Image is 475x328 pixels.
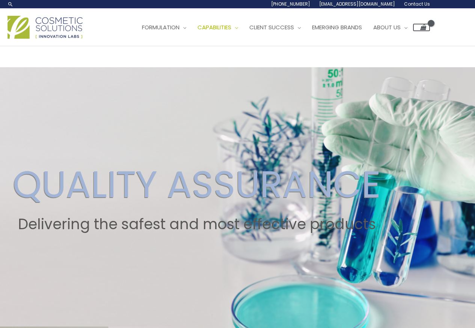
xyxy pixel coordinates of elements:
[13,162,381,207] h2: QUALITY ASSURANCE
[244,16,306,39] a: Client Success
[306,16,368,39] a: Emerging Brands
[271,1,310,7] span: [PHONE_NUMBER]
[249,23,294,31] span: Client Success
[131,16,430,39] nav: Site Navigation
[368,16,413,39] a: About Us
[312,23,362,31] span: Emerging Brands
[198,23,231,31] span: Capabilities
[413,24,430,31] a: View Shopping Cart, empty
[404,1,430,7] span: Contact Us
[192,16,244,39] a: Capabilities
[142,23,179,31] span: Formulation
[8,16,83,39] img: Cosmetic Solutions Logo
[319,1,395,7] span: [EMAIL_ADDRESS][DOMAIN_NAME]
[373,23,401,31] span: About Us
[8,1,14,7] a: Search icon link
[136,16,192,39] a: Formulation
[13,216,381,233] h2: Delivering the safest and most effective products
